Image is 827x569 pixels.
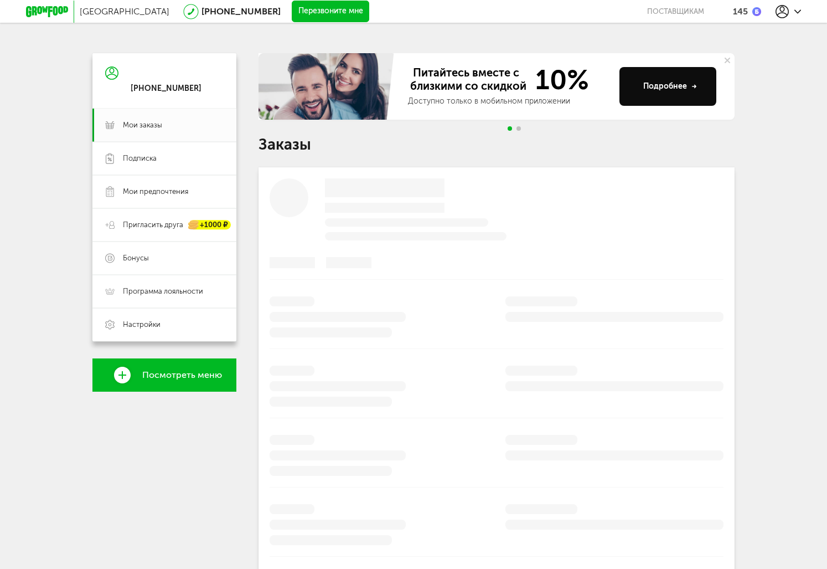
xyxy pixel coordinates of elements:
[619,67,716,106] button: Подробнее
[123,120,162,130] span: Мои заказы
[131,84,201,94] div: [PHONE_NUMBER]
[259,137,735,152] h1: Заказы
[201,6,281,17] a: [PHONE_NUMBER]
[123,320,161,330] span: Настройки
[92,208,236,242] a: Пригласить друга +1000 ₽
[508,126,512,131] span: Go to slide 1
[92,358,236,392] a: Посмотреть меню
[123,253,149,263] span: Бонусы
[643,81,697,92] div: Подробнее
[529,66,589,94] span: 10%
[92,142,236,175] a: Подписка
[123,153,157,163] span: Подписка
[123,220,183,230] span: Пригласить друга
[752,7,761,16] img: bonus_b.cdccf46.png
[189,221,231,230] div: +1000 ₽
[92,275,236,308] a: Программа лояльности
[123,286,203,296] span: Программа лояльности
[408,96,611,107] div: Доступно только в мобильном приложении
[408,66,529,94] span: Питайтесь вместе с близкими со скидкой
[80,6,169,17] span: [GEOGRAPHIC_DATA]
[516,126,521,131] span: Go to slide 2
[92,308,236,341] a: Настройки
[92,242,236,275] a: Бонусы
[292,1,369,23] button: Перезвоните мне
[733,6,748,17] div: 145
[92,175,236,208] a: Мои предпочтения
[92,109,236,142] a: Мои заказы
[123,187,188,197] span: Мои предпочтения
[142,370,222,380] span: Посмотреть меню
[259,53,397,120] img: family-banner.579af9d.jpg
